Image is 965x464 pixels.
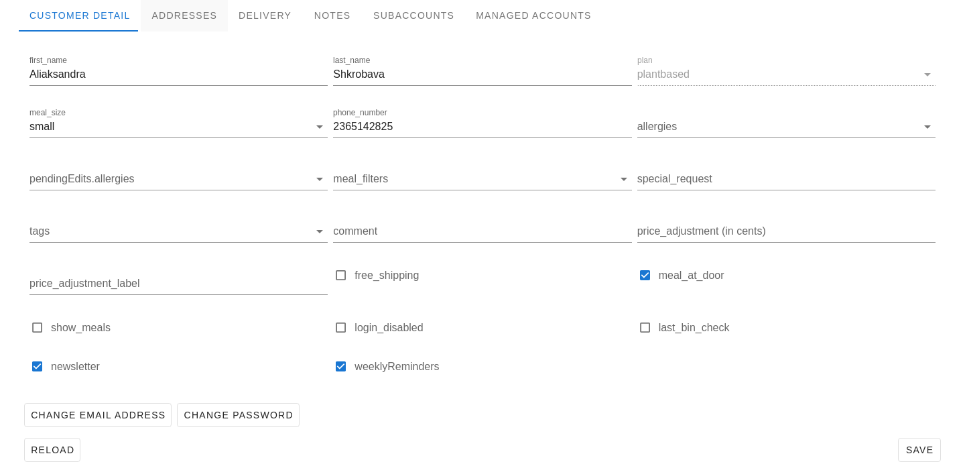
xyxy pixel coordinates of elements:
div: tags [29,221,328,242]
label: meal_size [29,108,66,118]
div: meal_filters [333,168,631,190]
span: Reload [30,445,74,455]
label: last_bin_check [659,321,936,335]
button: Reload [24,438,80,462]
button: Change Password [177,403,299,427]
label: plan [637,56,653,66]
label: newsletter [51,360,328,373]
label: first_name [29,56,67,66]
div: planplantbased [637,64,936,85]
label: show_meals [51,321,328,335]
div: pendingEdits.allergies [29,168,328,190]
label: last_name [333,56,370,66]
div: allergies [637,116,936,137]
label: login_disabled [355,321,631,335]
button: Save [898,438,941,462]
div: meal_sizesmall [29,116,328,137]
span: Change Email Address [30,410,166,420]
span: Change Password [183,410,293,420]
label: weeklyReminders [355,360,631,373]
label: free_shipping [355,269,631,282]
span: Save [904,445,935,455]
button: Change Email Address [24,403,172,427]
label: phone_number [333,108,387,118]
label: meal_at_door [659,269,936,282]
div: small [29,121,54,133]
